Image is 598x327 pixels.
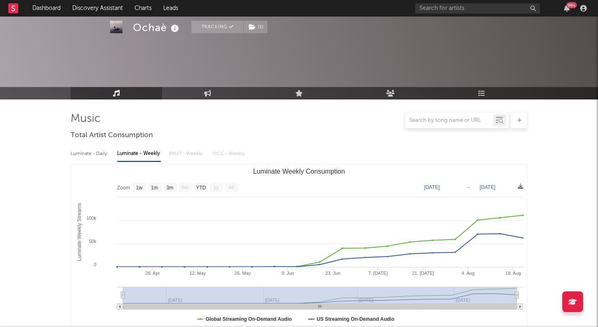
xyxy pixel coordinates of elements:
text: 3m [167,185,174,191]
text: Luminate Weekly Streams [76,203,82,261]
button: Tracking [191,21,243,33]
text: 26. May [235,271,251,276]
text: 6m [182,185,189,191]
button: 99+ [564,5,570,12]
text: 9. Jun [282,271,294,276]
text: 28. Apr [145,271,160,276]
span: ( 1 ) [243,21,268,33]
text: All [228,185,234,191]
input: Search by song name or URL [405,117,493,124]
text: Zoom [117,185,130,191]
text: US Streaming On-Demand Audio [317,316,395,322]
span: Total Artist Consumption [71,131,153,140]
text: 12. May [189,271,206,276]
div: Luminate - Daily [71,147,109,161]
text: → [466,184,471,190]
button: (1) [244,21,267,33]
text: 1y [213,185,219,191]
div: 99 + [566,2,577,8]
text: 100k [86,216,96,220]
text: 50k [89,239,96,244]
text: 7. [DATE] [368,271,388,276]
text: YTD [196,185,206,191]
text: [DATE] [424,184,440,190]
text: 0 [94,262,96,267]
text: Global Streaming On-Demand Audio [206,316,292,322]
text: 1m [151,185,158,191]
input: Search for artists [415,3,540,14]
text: [DATE] [480,184,495,190]
text: 23. Jun [325,271,340,276]
div: Ochaè [133,21,181,34]
text: 4. Aug [462,271,475,276]
div: Luminate - Weekly [117,147,161,161]
text: 21. [DATE] [412,271,434,276]
text: Luminate Weekly Consumption [253,168,345,175]
text: 1w [136,185,143,191]
text: 18. Aug [505,271,521,276]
